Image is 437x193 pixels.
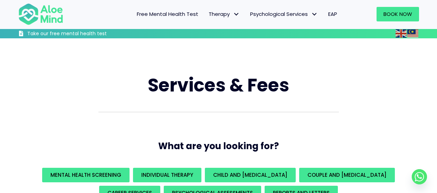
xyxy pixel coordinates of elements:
[299,168,395,182] a: Couple and [MEDICAL_DATA]
[137,10,198,18] span: Free Mental Health Test
[407,29,418,38] img: ms
[209,10,240,18] span: Therapy
[310,9,320,19] span: Psychological Services: submenu
[412,169,427,184] a: Whatsapp
[396,29,407,37] a: English
[18,3,63,26] img: Aloe mind Logo
[231,9,241,19] span: Therapy: submenu
[213,171,287,178] span: Child and [MEDICAL_DATA]
[307,171,387,178] span: Couple and [MEDICAL_DATA]
[250,10,318,18] span: Psychological Services
[203,7,245,21] a: TherapyTherapy: submenu
[132,7,203,21] a: Free Mental Health Test
[205,168,296,182] a: Child and [MEDICAL_DATA]
[323,7,342,21] a: EAP
[407,29,419,37] a: Malay
[141,171,193,178] span: Individual Therapy
[158,140,279,152] span: What are you looking for?
[72,7,342,21] nav: Menu
[18,30,144,38] a: Take our free mental health test
[383,10,412,18] span: Book Now
[42,168,130,182] a: Mental Health Screening
[245,7,323,21] a: Psychological ServicesPsychological Services: submenu
[148,73,289,98] span: Services & Fees
[133,168,201,182] a: Individual Therapy
[328,10,337,18] span: EAP
[50,171,121,178] span: Mental Health Screening
[396,29,407,38] img: en
[377,7,419,21] a: Book Now
[27,30,144,37] h3: Take our free mental health test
